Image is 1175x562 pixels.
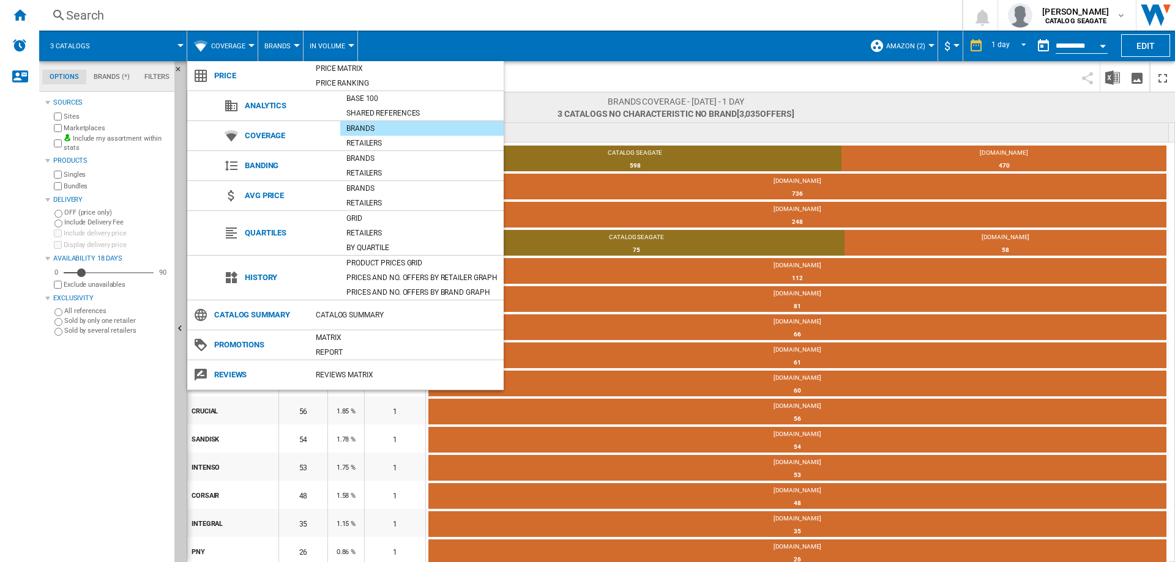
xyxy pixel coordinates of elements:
[340,122,504,135] div: Brands
[340,167,504,179] div: Retailers
[340,272,504,284] div: Prices and No. offers by retailer graph
[239,187,340,204] span: Avg price
[340,286,504,298] div: Prices and No. offers by brand graph
[239,269,340,286] span: History
[239,97,340,114] span: Analytics
[208,306,310,324] span: Catalog Summary
[340,227,504,239] div: Retailers
[239,127,340,144] span: Coverage
[340,257,504,269] div: Product prices grid
[310,331,504,344] div: Matrix
[310,309,504,321] div: Catalog Summary
[208,366,310,383] span: Reviews
[310,346,504,358] div: Report
[208,67,310,84] span: Price
[239,224,340,242] span: Quartiles
[340,92,504,105] div: Base 100
[310,77,504,89] div: Price Ranking
[340,212,504,224] div: Grid
[340,182,504,194] div: Brands
[340,197,504,209] div: Retailers
[239,157,340,174] span: Banding
[208,336,310,353] span: Promotions
[310,62,504,75] div: Price Matrix
[340,242,504,254] div: By quartile
[340,137,504,149] div: Retailers
[340,152,504,165] div: Brands
[310,369,504,381] div: REVIEWS Matrix
[340,107,504,119] div: Shared references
